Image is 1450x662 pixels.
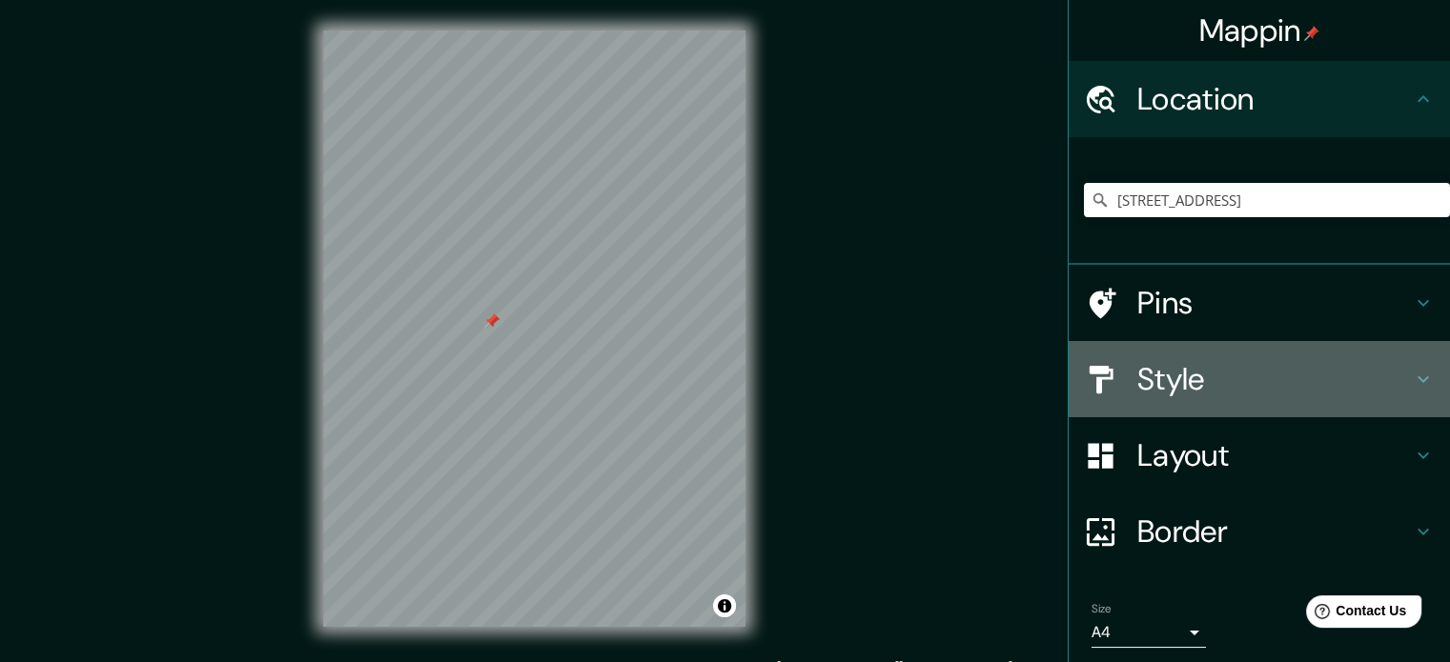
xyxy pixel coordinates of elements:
[323,30,745,627] canvas: Map
[1137,80,1412,118] h4: Location
[1137,284,1412,322] h4: Pins
[713,594,736,617] button: Toggle attribution
[1137,360,1412,398] h4: Style
[1280,588,1429,641] iframe: Help widget launcher
[1304,26,1319,41] img: pin-icon.png
[1137,512,1412,551] h4: Border
[1092,601,1112,617] label: Size
[1137,436,1412,474] h4: Layout
[1092,617,1206,648] div: A4
[1199,11,1320,50] h4: Mappin
[1069,341,1450,417] div: Style
[1084,183,1450,217] input: Pick your city or area
[1069,493,1450,570] div: Border
[1069,61,1450,137] div: Location
[1069,417,1450,493] div: Layout
[1069,265,1450,341] div: Pins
